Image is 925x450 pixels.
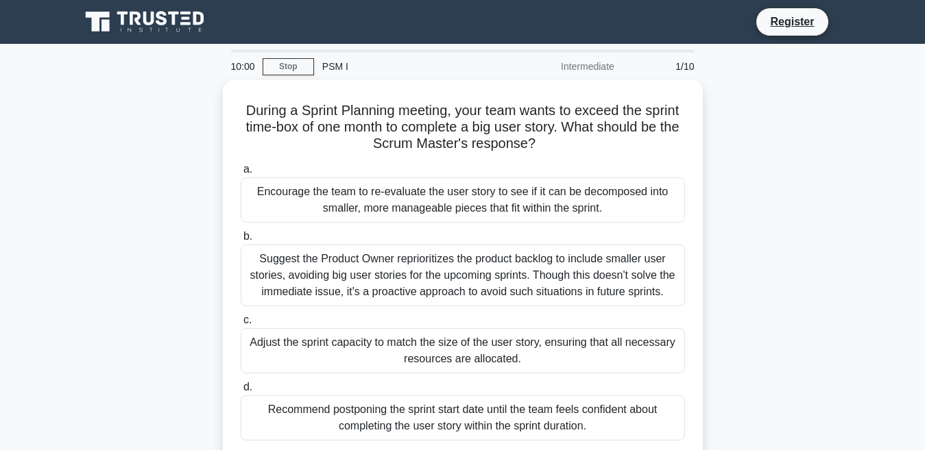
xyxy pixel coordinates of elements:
[263,58,314,75] a: Stop
[243,230,252,242] span: b.
[314,53,503,80] div: PSM I
[241,395,685,440] div: Recommend postponing the sprint start date until the team feels confident about completing the us...
[623,53,703,80] div: 1/10
[243,381,252,392] span: d.
[223,53,263,80] div: 10:00
[241,245,685,306] div: Suggest the Product Owner reprioritizes the product backlog to include smaller user stories, avoi...
[243,314,252,325] span: c.
[241,177,685,223] div: Encourage the team to re-evaluate the user story to see if it can be decomposed into smaller, mor...
[762,13,822,30] a: Register
[503,53,623,80] div: Intermediate
[243,163,252,175] span: a.
[241,328,685,373] div: Adjust the sprint capacity to match the size of the user story, ensuring that all necessary resou...
[239,102,686,153] h5: During a Sprint Planning meeting, your team wants to exceed the sprint time-box of one month to c...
